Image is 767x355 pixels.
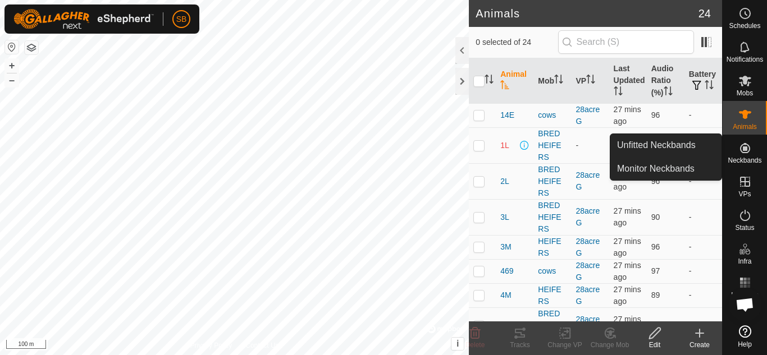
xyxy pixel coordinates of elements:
span: 3 Oct 2025, 12:03 pm [614,261,641,282]
a: Monitor Neckbands [610,158,722,180]
div: Create [677,340,722,350]
p-sorticon: Activate to sort [664,88,673,97]
a: Privacy Policy [190,340,232,351]
span: 97 [651,266,660,275]
th: Animal [496,58,533,104]
a: Unfitted Neckbands [610,134,722,156]
span: Delete [465,341,485,349]
span: 3 Oct 2025, 12:04 pm [614,315,641,335]
span: 5L [500,320,509,331]
p-sorticon: Activate to sort [705,82,714,91]
span: 3 Oct 2025, 12:04 pm [614,285,641,306]
p-sorticon: Activate to sort [554,76,563,85]
a: 28acre G [576,237,600,257]
p-sorticon: Activate to sort [485,76,494,85]
td: - [684,199,722,235]
button: + [5,59,19,72]
span: 90 [651,213,660,222]
div: Change Mob [587,340,632,350]
button: Map Layers [25,41,38,54]
span: 3 Oct 2025, 12:04 pm [614,206,641,227]
span: i [456,339,459,348]
span: Status [735,224,754,231]
th: Audio Ratio (%) [647,58,684,104]
span: Help [738,341,752,348]
span: 469 [500,265,513,277]
button: Reset Map [5,40,19,54]
span: 89 [651,291,660,299]
app-display-virtual-paddock-transition: - [576,141,578,150]
a: Contact Us [245,340,279,351]
a: 28acre G [576,105,600,126]
span: 3 Oct 2025, 12:04 pm [614,237,641,257]
td: - [684,235,722,259]
span: Heatmap [731,292,759,298]
td: - [684,103,722,127]
a: 28acre G [576,170,600,191]
td: - [684,259,722,283]
span: Mobs [737,90,753,96]
span: Monitor Neckbands [617,162,695,176]
div: Edit [632,340,677,350]
a: 28acre G [576,261,600,282]
p-sorticon: Activate to sort [586,76,595,85]
h2: Animals [476,7,698,20]
span: 3L [500,211,509,223]
span: 96 [651,110,660,119]
a: 28acre G [576,206,600,227]
span: 96 [651,321,660,330]
span: Animals [733,123,757,130]
td: - [684,307,722,343]
span: 96 [651,242,660,251]
span: Schedules [729,22,760,29]
span: VPs [738,191,751,197]
th: Last Updated [609,58,647,104]
span: 3M [500,241,511,253]
span: SB [176,13,187,25]
span: 4M [500,289,511,301]
a: 28acre G [576,285,600,306]
button: – [5,73,19,87]
p-sorticon: Activate to sort [614,88,623,97]
span: 96 [651,177,660,186]
th: Mob [533,58,571,104]
div: Open chat [728,288,762,321]
span: 14E [500,109,514,121]
span: Notifications [727,56,763,63]
p-sorticon: Activate to sort [500,82,509,91]
span: Neckbands [728,157,761,164]
span: 2L [500,176,509,187]
input: Search (S) [558,30,694,54]
div: Tracks [497,340,542,350]
div: cows [538,109,567,121]
span: 24 [698,5,711,22]
th: Battery [684,58,722,104]
td: - [684,163,722,199]
a: Help [723,321,767,352]
div: cows [538,265,567,277]
span: 1L [500,140,509,151]
div: BRED HEIFERS [538,308,567,343]
div: HEIFERS [538,236,567,259]
span: Unfitted Neckbands [617,139,696,152]
button: i [451,338,464,350]
th: VP [571,58,609,104]
div: BRED HEIFERS [538,164,567,199]
a: 28acre G [576,315,600,335]
div: Change VP [542,340,587,350]
span: 0 selected of 24 [476,36,558,48]
div: BRED HEIFERS [538,128,567,163]
div: HEIFERS [538,284,567,307]
span: Infra [738,258,751,265]
div: BRED HEIFERS [538,200,567,235]
td: - [684,283,722,307]
img: Gallagher Logo [13,9,154,29]
span: 3 Oct 2025, 12:04 pm [614,105,641,126]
